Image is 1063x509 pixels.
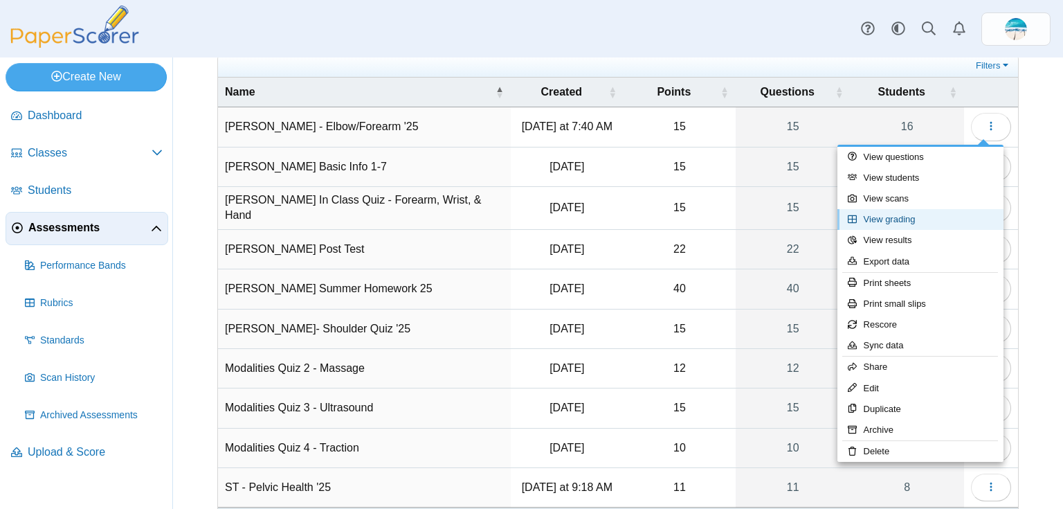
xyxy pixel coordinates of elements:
[837,188,1003,209] a: View scans
[837,230,1003,251] a: View results
[549,362,584,374] time: Feb 19, 2025 at 7:14 AM
[1005,18,1027,40] img: ps.H1yuw66FtyTk4FxR
[837,378,1003,399] a: Edit
[624,187,736,230] td: 15
[19,324,168,357] a: Standards
[837,441,1003,462] a: Delete
[837,420,1003,440] a: Archive
[518,84,606,100] span: Created
[522,120,612,132] time: Sep 24, 2025 at 7:40 AM
[837,314,1003,335] a: Rescore
[19,399,168,432] a: Archived Assessments
[549,243,584,255] time: Dec 4, 2024 at 7:23 AM
[736,468,851,507] a: 11
[736,389,851,427] a: 15
[949,85,957,99] span: Students : Activate to sort
[837,399,1003,420] a: Duplicate
[28,145,152,161] span: Classes
[19,361,168,395] a: Scan History
[624,148,736,187] td: 15
[522,481,612,493] time: Sep 23, 2025 at 9:18 AM
[218,389,511,428] td: Modalities Quiz 3 - Ultrasound
[40,296,163,310] span: Rubrics
[851,107,964,146] a: 16
[549,402,584,413] time: Feb 24, 2025 at 7:40 AM
[549,323,584,334] time: Sep 17, 2025 at 7:34 AM
[225,84,493,100] span: Name
[837,294,1003,314] a: Print small slips
[736,230,851,269] a: 22
[218,468,511,508] td: ST - Pelvic Health '25
[40,371,163,385] span: Scan History
[1005,18,1027,40] span: Chrissy Greenberg
[6,63,167,91] a: Create New
[28,108,163,123] span: Dashboard
[549,283,584,294] time: Aug 22, 2025 at 3:21 PM
[837,209,1003,230] a: View grading
[972,59,1015,73] a: Filters
[624,230,736,269] td: 22
[624,389,736,428] td: 15
[218,269,511,309] td: [PERSON_NAME] Summer Homework 25
[218,349,511,389] td: Modalities Quiz 2 - Massage
[218,230,511,269] td: [PERSON_NAME] Post Test
[40,334,163,348] span: Standards
[40,259,163,273] span: Performance Bands
[549,442,584,454] time: Feb 24, 2025 at 7:43 AM
[837,168,1003,188] a: View students
[630,84,718,100] span: Points
[837,251,1003,272] a: Export data
[736,269,851,308] a: 40
[6,6,144,48] img: PaperScorer
[736,148,851,186] a: 15
[736,107,851,146] a: 15
[837,335,1003,356] a: Sync data
[608,85,617,99] span: Created : Activate to sort
[549,161,584,172] time: Sep 5, 2025 at 12:31 PM
[837,357,1003,377] a: Share
[6,38,144,50] a: PaperScorer
[736,429,851,467] a: 10
[736,310,851,348] a: 15
[624,107,736,147] td: 15
[736,187,851,229] a: 15
[736,349,851,388] a: 12
[6,436,168,470] a: Upload & Score
[837,273,1003,294] a: Print sheets
[743,84,833,100] span: Questions
[720,85,729,99] span: Points : Activate to sort
[857,84,946,100] span: Students
[624,310,736,349] td: 15
[496,85,504,99] span: Name : Activate to invert sorting
[6,212,168,245] a: Assessments
[40,409,163,422] span: Archived Assessments
[218,187,511,230] td: [PERSON_NAME] In Class Quiz - Forearm, Wrist, & Hand
[28,183,163,198] span: Students
[218,310,511,349] td: [PERSON_NAME]- Shoulder Quiz '25
[624,269,736,309] td: 40
[549,202,584,213] time: Sep 25, 2024 at 8:48 AM
[6,100,168,133] a: Dashboard
[19,287,168,320] a: Rubrics
[28,220,151,235] span: Assessments
[624,468,736,508] td: 11
[837,147,1003,168] a: View questions
[981,12,1051,46] a: ps.H1yuw66FtyTk4FxR
[19,249,168,283] a: Performance Bands
[6,175,168,208] a: Students
[851,468,964,507] a: 8
[624,429,736,468] td: 10
[218,429,511,468] td: Modalities Quiz 4 - Traction
[624,349,736,389] td: 12
[944,14,974,44] a: Alerts
[28,445,163,460] span: Upload & Score
[835,85,844,99] span: Questions : Activate to sort
[6,137,168,170] a: Classes
[218,148,511,187] td: [PERSON_NAME] Basic Info 1-7
[218,107,511,147] td: [PERSON_NAME] - Elbow/Forearm '25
